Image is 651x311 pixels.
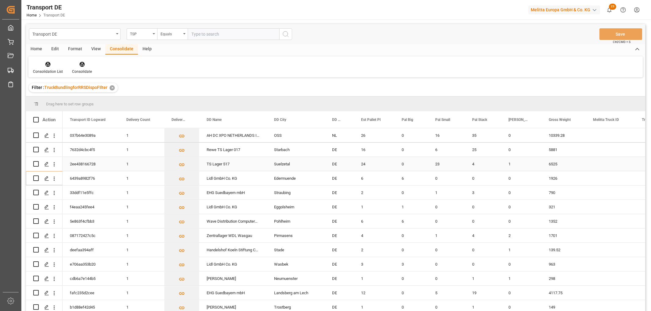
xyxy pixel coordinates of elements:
[541,128,586,142] div: 10339.28
[541,286,586,300] div: 4117.75
[465,186,501,200] div: 3
[602,3,616,17] button: show 23 new notifications
[501,243,541,257] div: 1
[394,143,428,157] div: 0
[354,171,394,185] div: 6
[394,186,428,200] div: 0
[199,271,267,285] div: [PERSON_NAME]
[354,186,394,200] div: 2
[501,157,541,171] div: 1
[63,171,119,185] div: 6439a8982f76
[541,228,586,242] div: 1701
[501,200,541,214] div: 0
[119,186,164,200] div: 1
[354,271,394,285] div: 1
[119,171,164,185] div: 1
[172,118,186,122] span: Delivery List
[325,228,354,242] div: DE
[47,44,63,55] div: Edit
[119,157,164,171] div: 1
[394,228,428,242] div: 0
[465,157,501,171] div: 4
[465,286,501,300] div: 19
[465,271,501,285] div: 1
[541,157,586,171] div: 6525
[199,200,267,214] div: Lidl GmbH Co. KG
[267,171,325,185] div: Edermuende
[26,271,63,286] div: Press SPACE to select this row.
[428,286,465,300] div: 5
[267,286,325,300] div: Landsberg am Lech
[325,128,354,142] div: NL
[44,85,107,90] span: TruckBundlingforRRSDispoFIlter
[465,200,501,214] div: 0
[325,171,354,185] div: DE
[267,200,325,214] div: Eggolsheim
[126,118,150,122] span: Delivery Count
[110,85,115,90] div: ✕
[465,243,501,257] div: 0
[465,257,501,271] div: 0
[199,171,267,185] div: Lidl GmbH Co. KG
[199,243,267,257] div: Handelshof Koeln Stiftung Co. KG
[428,228,465,242] div: 1
[29,28,121,40] button: open menu
[428,214,465,228] div: 0
[593,118,619,122] span: Melitta Truck ID
[26,157,63,171] div: Press SPACE to select this row.
[428,200,465,214] div: 0
[267,271,325,285] div: Neumuenster
[199,286,267,300] div: EHG Suedbayern mbH
[354,214,394,228] div: 6
[501,271,541,285] div: 1
[616,3,630,17] button: Help Center
[394,200,428,214] div: 1
[599,28,642,40] button: Save
[199,228,267,242] div: Zentrallager WDL Wasgau
[354,243,394,257] div: 2
[465,228,501,242] div: 4
[465,143,501,157] div: 25
[274,118,286,122] span: DD City
[267,214,325,228] div: Pohlheim
[26,143,63,157] div: Press SPACE to select this row.
[63,200,119,214] div: f4eaa245fee4
[119,271,164,285] div: 1
[609,4,616,10] span: 23
[354,257,394,271] div: 3
[402,118,413,122] span: Pal Big
[354,286,394,300] div: 12
[27,3,65,12] div: Transport DE
[428,243,465,257] div: 0
[26,44,47,55] div: Home
[199,157,267,171] div: TS Lager 517
[428,128,465,142] div: 16
[541,186,586,200] div: 790
[394,157,428,171] div: 0
[394,214,428,228] div: 6
[325,157,354,171] div: DE
[127,28,157,40] button: open menu
[428,186,465,200] div: 1
[549,118,571,122] span: Gross Weight
[354,143,394,157] div: 16
[26,257,63,271] div: Press SPACE to select this row.
[26,171,63,186] div: Press SPACE to select this row.
[26,128,63,143] div: Press SPACE to select this row.
[26,228,63,243] div: Press SPACE to select this row.
[428,257,465,271] div: 0
[26,243,63,257] div: Press SPACE to select this row.
[26,286,63,300] div: Press SPACE to select this row.
[119,228,164,242] div: 1
[361,118,381,122] span: Est Pallet Pl
[541,171,586,185] div: 1926
[63,186,119,200] div: 33ddf11e5ffc
[354,128,394,142] div: 26
[188,28,279,40] input: Type to search
[119,286,164,300] div: 1
[63,143,119,157] div: 7632d4cbc4f5
[541,143,586,157] div: 5881
[63,257,119,271] div: e706aa353b20
[541,214,586,228] div: 1352
[87,44,105,55] div: View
